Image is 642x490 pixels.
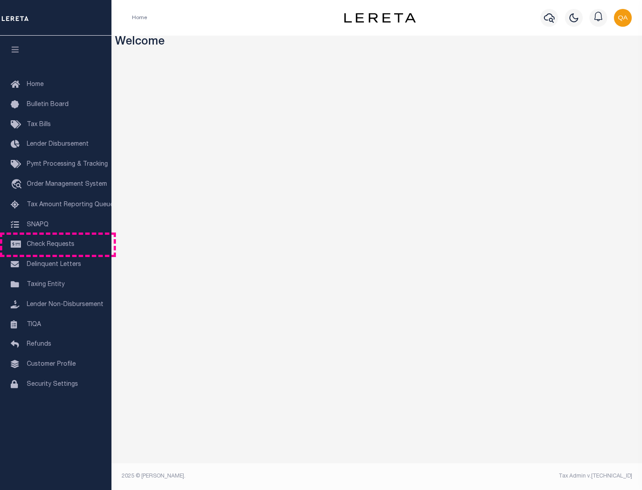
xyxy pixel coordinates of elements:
[27,202,114,208] span: Tax Amount Reporting Queue
[27,302,103,308] span: Lender Non-Disbursement
[614,9,632,27] img: svg+xml;base64,PHN2ZyB4bWxucz0iaHR0cDovL3d3dy53My5vcmcvMjAwMC9zdmciIHBvaW50ZXItZXZlbnRzPSJub25lIi...
[27,161,108,167] span: Pymt Processing & Tracking
[115,472,377,480] div: 2025 © [PERSON_NAME].
[344,13,416,23] img: logo-dark.svg
[27,282,65,288] span: Taxing Entity
[27,381,78,388] span: Security Settings
[27,361,76,367] span: Customer Profile
[27,321,41,327] span: TIQA
[27,341,51,347] span: Refunds
[27,241,74,248] span: Check Requests
[27,181,107,188] span: Order Management System
[132,14,147,22] li: Home
[27,261,81,268] span: Delinquent Letters
[383,472,632,480] div: Tax Admin v.[TECHNICAL_ID]
[27,102,69,108] span: Bulletin Board
[11,179,25,191] i: travel_explore
[27,221,49,228] span: SNAPQ
[27,141,89,147] span: Lender Disbursement
[27,82,44,88] span: Home
[27,122,51,128] span: Tax Bills
[115,36,639,49] h3: Welcome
